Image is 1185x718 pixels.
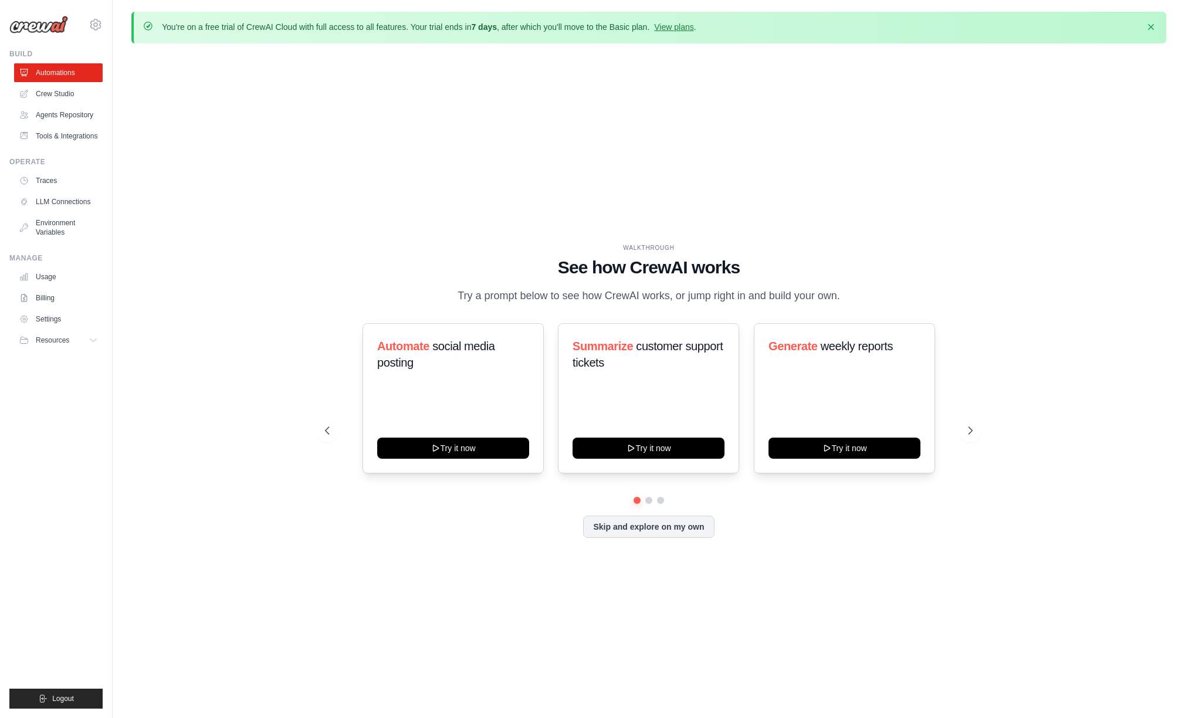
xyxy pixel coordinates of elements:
span: weekly reports [820,340,892,353]
button: Logout [9,689,103,709]
a: Traces [14,171,103,190]
span: social media posting [377,340,495,369]
a: Environment Variables [14,214,103,242]
button: Skip and explore on my own [583,516,714,538]
div: WALKTHROUGH [325,243,973,252]
span: Automate [377,340,429,353]
button: Try it now [377,438,529,459]
a: Crew Studio [14,84,103,103]
span: customer support tickets [573,340,723,369]
span: Resources [36,336,69,345]
button: Try it now [768,438,920,459]
a: Tools & Integrations [14,127,103,145]
a: Agents Repository [14,106,103,124]
span: Logout [52,694,74,703]
a: Billing [14,289,103,307]
p: You're on a free trial of CrewAI Cloud with full access to all features. Your trial ends in , aft... [162,21,696,33]
button: Resources [14,331,103,350]
a: Settings [14,310,103,328]
button: Try it now [573,438,724,459]
div: Build [9,49,103,59]
a: LLM Connections [14,192,103,211]
strong: 7 days [471,22,497,32]
span: Generate [768,340,818,353]
div: Manage [9,253,103,263]
img: Logo [9,16,68,33]
a: View plans [654,22,693,32]
span: Summarize [573,340,633,353]
a: Automations [14,63,103,82]
p: Try a prompt below to see how CrewAI works, or jump right in and build your own. [452,287,846,304]
div: Operate [9,157,103,167]
a: Usage [14,267,103,286]
h1: See how CrewAI works [325,257,973,278]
